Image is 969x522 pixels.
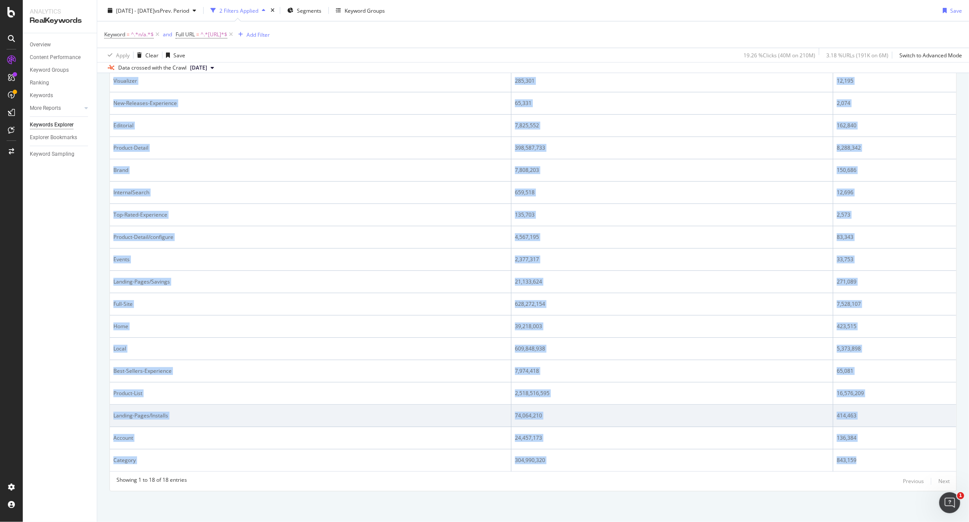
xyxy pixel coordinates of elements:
iframe: Intercom live chat [939,492,960,513]
button: Add Filter [235,29,270,40]
div: Overview [30,40,51,49]
span: Keyword [104,31,125,38]
div: Keywords [30,91,53,100]
div: Showing 1 to 18 of 18 entries [116,476,187,487]
button: Save [939,4,962,18]
div: Landing-Pages/Installs [113,412,507,420]
div: 7,825,552 [515,122,829,130]
div: Clear [145,51,159,59]
div: Data crossed with the Crawl [118,64,187,72]
div: Full-Site [113,300,507,308]
div: 659,518 [515,189,829,196]
a: Content Performance [30,53,91,62]
div: and [163,31,172,38]
a: Keywords Explorer [30,120,91,130]
button: Clear [134,48,159,62]
div: Visualizer [113,77,507,85]
a: Ranking [30,78,91,88]
button: [DATE] [187,63,218,73]
div: Best-Sellers-Experience [113,367,507,375]
div: Product-Detail [113,144,507,152]
div: New-Releases-Experience [113,99,507,107]
div: Switch to Advanced Mode [899,51,962,59]
div: InternalSearch [113,189,507,196]
span: ^.*[URL]*$ [201,28,227,41]
div: Product-List [113,389,507,397]
div: 39,218,003 [515,322,829,330]
a: Keyword Groups [30,66,91,75]
div: Next [938,477,950,485]
div: Category [113,456,507,464]
button: Segments [284,4,325,18]
span: = [196,31,199,38]
span: Full URL [176,31,195,38]
div: Apply [116,51,130,59]
div: Content Performance [30,53,81,62]
div: 65,331 [515,99,829,107]
div: 304,990,320 [515,456,829,464]
div: Account [113,434,507,442]
div: Local [113,345,507,353]
button: [DATE] - [DATE]vsPrev. Period [104,4,200,18]
div: 3.18 % URLs ( 191K on 6M ) [826,51,888,59]
span: = [127,31,130,38]
div: Add Filter [247,31,270,38]
div: Keyword Groups [345,7,385,14]
a: Keywords [30,91,91,100]
div: 2,518,516,595 [515,389,829,397]
div: More Reports [30,104,61,113]
div: Editorial [113,122,507,130]
div: Product-Detail/configure [113,233,507,241]
div: Keyword Sampling [30,150,74,159]
div: 21,133,624 [515,278,829,286]
div: 398,587,733 [515,144,829,152]
div: times [269,6,276,15]
div: 135,703 [515,211,829,219]
span: Segments [297,7,321,14]
span: 2025 Jan. 25th [190,64,207,72]
span: vs Prev. Period [155,7,189,14]
div: 2 Filters Applied [219,7,258,14]
div: Previous [903,477,924,485]
div: 628,272,154 [515,300,829,308]
div: RealKeywords [30,16,90,26]
div: Keyword Groups [30,66,69,75]
a: Explorer Bookmarks [30,133,91,142]
button: Previous [903,476,924,487]
div: Home [113,322,507,330]
span: [DATE] - [DATE] [116,7,155,14]
div: Ranking [30,78,49,88]
div: 4,567,195 [515,233,829,241]
div: Explorer Bookmarks [30,133,77,142]
div: 24,457,173 [515,434,829,442]
div: 2,377,317 [515,256,829,263]
span: 1 [957,492,964,499]
button: Apply [104,48,130,62]
a: Keyword Sampling [30,150,91,159]
button: 2 Filters Applied [207,4,269,18]
button: and [163,30,172,39]
div: Events [113,256,507,263]
div: Analytics [30,7,90,16]
div: 7,808,203 [515,166,829,174]
div: Landing-Pages/Savings [113,278,507,286]
button: Keyword Groups [332,4,388,18]
div: 74,064,210 [515,412,829,420]
button: Switch to Advanced Mode [896,48,962,62]
div: 285,301 [515,77,829,85]
div: Save [173,51,185,59]
a: More Reports [30,104,82,113]
div: 609,848,938 [515,345,829,353]
div: Top-Rated-Experience [113,211,507,219]
div: 19.26 % Clicks ( 40M on 210M ) [743,51,815,59]
div: Save [950,7,962,14]
button: Save [162,48,185,62]
div: Brand [113,166,507,174]
a: Overview [30,40,91,49]
button: Next [938,476,950,487]
div: Keywords Explorer [30,120,74,130]
div: 7,974,418 [515,367,829,375]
